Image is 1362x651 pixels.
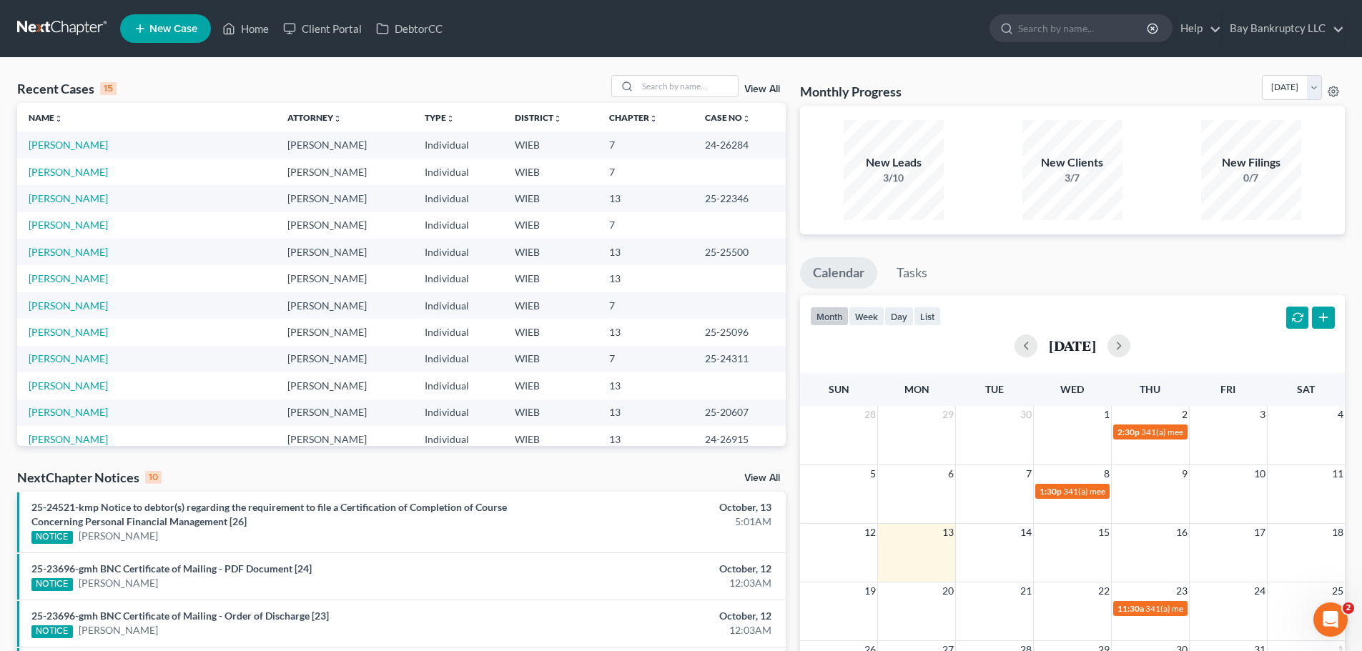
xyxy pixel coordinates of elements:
[598,319,694,345] td: 13
[534,500,771,515] div: October, 13
[369,16,450,41] a: DebtorCC
[598,292,694,319] td: 7
[534,562,771,576] div: October, 12
[503,399,598,426] td: WIEB
[869,465,877,482] span: 5
[413,159,503,185] td: Individual
[446,114,455,123] i: unfold_more
[534,576,771,590] div: 12:03AM
[598,131,694,158] td: 7
[884,307,914,326] button: day
[1253,524,1267,541] span: 17
[598,185,694,212] td: 13
[276,212,413,239] td: [PERSON_NAME]
[276,265,413,292] td: [PERSON_NAME]
[503,159,598,185] td: WIEB
[79,576,158,590] a: [PERSON_NAME]
[29,219,108,231] a: [PERSON_NAME]
[31,531,73,544] div: NOTICE
[863,406,877,423] span: 28
[1297,383,1315,395] span: Sat
[276,185,413,212] td: [PERSON_NAME]
[1019,524,1033,541] span: 14
[145,471,162,484] div: 10
[413,265,503,292] td: Individual
[29,433,108,445] a: [PERSON_NAME]
[1201,154,1301,171] div: New Filings
[694,131,786,158] td: 24-26284
[1258,406,1267,423] span: 3
[941,406,955,423] span: 29
[413,426,503,452] td: Individual
[849,307,884,326] button: week
[1117,427,1140,437] span: 2:30p
[1313,602,1348,637] iframe: Intercom live chat
[534,623,771,637] div: 12:03AM
[1253,465,1267,482] span: 10
[947,465,955,482] span: 6
[276,16,369,41] a: Client Portal
[1019,582,1033,600] span: 21
[413,185,503,212] td: Individual
[503,212,598,239] td: WIEB
[1223,16,1344,41] a: Bay Bankruptcy LLC
[333,114,342,123] i: unfold_more
[863,524,877,541] span: 12
[742,114,751,123] i: unfold_more
[276,292,413,319] td: [PERSON_NAME]
[276,399,413,426] td: [PERSON_NAME]
[1140,383,1160,395] span: Thu
[844,171,944,185] div: 3/10
[1022,154,1122,171] div: New Clients
[1117,603,1144,614] span: 11:30a
[534,609,771,623] div: October, 12
[1141,427,1279,437] span: 341(a) meeting for [PERSON_NAME]
[29,246,108,258] a: [PERSON_NAME]
[215,16,276,41] a: Home
[29,379,108,392] a: [PERSON_NAME]
[31,562,312,575] a: 25-23696-gmh BNC Certificate of Mailing - PDF Document [24]
[31,501,507,527] a: 25-24521-kmp Notice to debtor(s) regarding the requirement to file a Certification of Completion ...
[1175,582,1189,600] span: 23
[413,372,503,399] td: Individual
[1201,171,1301,185] div: 0/7
[649,114,658,123] i: unfold_more
[694,346,786,372] td: 25-24311
[1097,524,1111,541] span: 15
[1220,383,1235,395] span: Fri
[503,131,598,158] td: WIEB
[503,185,598,212] td: WIEB
[598,346,694,372] td: 7
[598,239,694,265] td: 13
[17,80,117,97] div: Recent Cases
[829,383,849,395] span: Sun
[1331,465,1345,482] span: 11
[276,319,413,345] td: [PERSON_NAME]
[1253,582,1267,600] span: 24
[276,346,413,372] td: [PERSON_NAME]
[810,307,849,326] button: month
[1018,15,1149,41] input: Search by name...
[31,625,73,638] div: NOTICE
[1331,582,1345,600] span: 25
[800,257,877,289] a: Calendar
[904,383,929,395] span: Mon
[413,131,503,158] td: Individual
[638,76,738,96] input: Search by name...
[1097,582,1111,600] span: 22
[598,265,694,292] td: 13
[276,426,413,452] td: [PERSON_NAME]
[744,473,780,483] a: View All
[17,469,162,486] div: NextChapter Notices
[515,112,562,123] a: Districtunfold_more
[598,399,694,426] td: 13
[914,307,941,326] button: list
[694,239,786,265] td: 25-25500
[1343,602,1354,614] span: 2
[79,623,158,637] a: [PERSON_NAME]
[598,426,694,452] td: 13
[503,292,598,319] td: WIEB
[276,131,413,158] td: [PERSON_NAME]
[29,112,63,123] a: Nameunfold_more
[609,112,658,123] a: Chapterunfold_more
